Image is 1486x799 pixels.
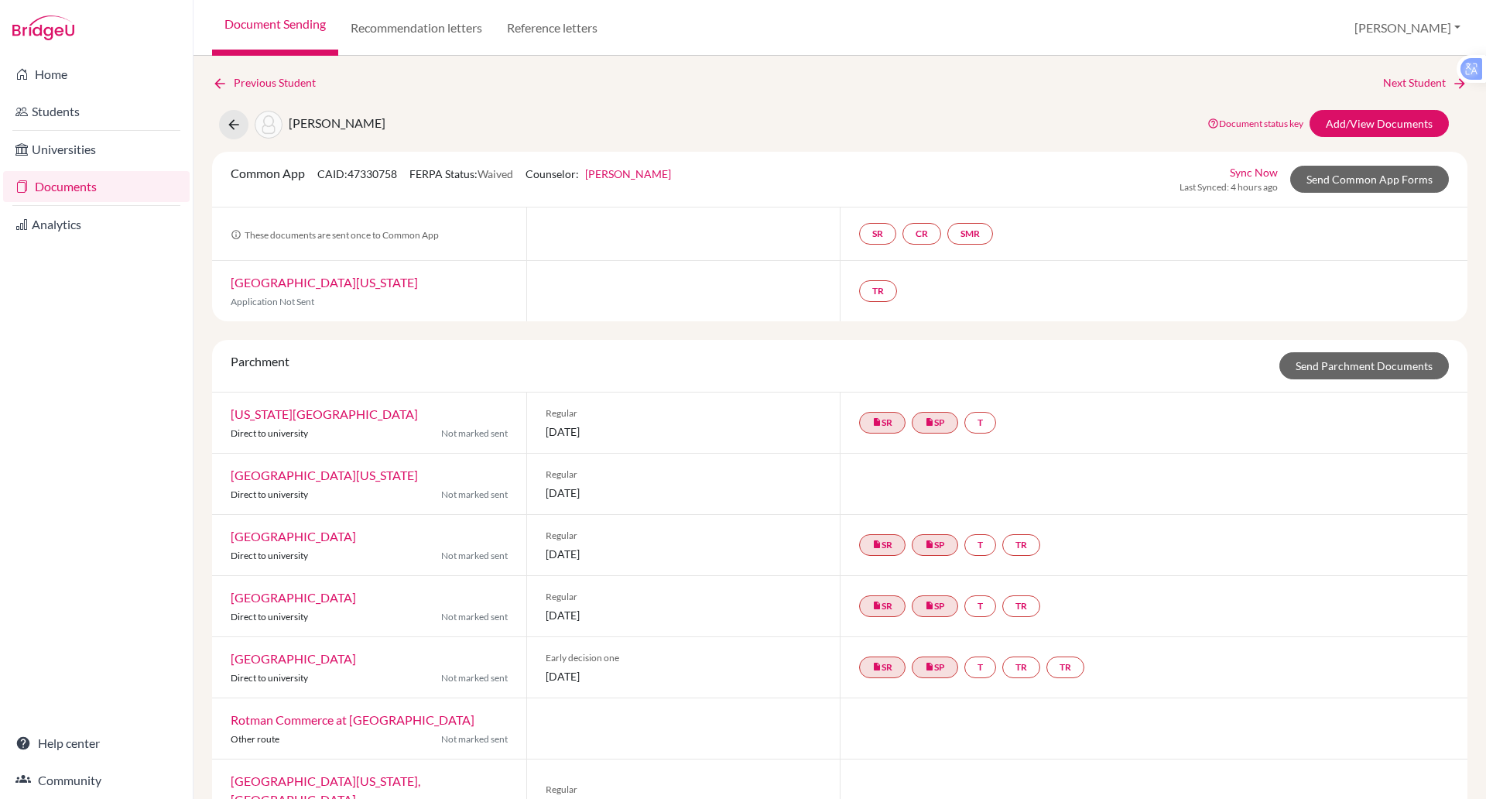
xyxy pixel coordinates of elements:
[289,115,385,130] span: [PERSON_NAME]
[231,550,308,561] span: Direct to university
[231,406,418,421] a: [US_STATE][GEOGRAPHIC_DATA]
[231,229,439,241] span: These documents are sent once to Common App
[1279,352,1449,379] a: Send Parchment Documents
[231,166,305,180] span: Common App
[912,595,958,617] a: insert_drive_fileSP
[872,601,882,610] i: insert_drive_file
[546,529,822,543] span: Regular
[231,275,418,290] a: [GEOGRAPHIC_DATA][US_STATE]
[526,167,671,180] span: Counselor:
[546,424,822,440] span: [DATE]
[859,223,896,245] a: SR
[546,590,822,604] span: Regular
[859,534,906,556] a: insert_drive_fileSR
[1180,180,1278,194] span: Last Synced: 4 hours ago
[872,417,882,427] i: insert_drive_file
[231,611,308,622] span: Direct to university
[546,651,822,665] span: Early decision one
[441,732,508,746] span: Not marked sent
[546,485,822,501] span: [DATE]
[1002,595,1040,617] a: TR
[212,74,328,91] a: Previous Student
[546,406,822,420] span: Regular
[1230,164,1278,180] a: Sync Now
[1290,166,1449,193] a: Send Common App Forms
[546,607,822,623] span: [DATE]
[441,671,508,685] span: Not marked sent
[231,296,314,307] span: Application Not Sent
[1310,110,1449,137] a: Add/View Documents
[925,662,934,671] i: insert_drive_file
[1383,74,1467,91] a: Next Student
[3,171,190,202] a: Documents
[1002,534,1040,556] a: TR
[872,662,882,671] i: insert_drive_file
[912,412,958,434] a: insert_drive_fileSP
[441,610,508,624] span: Not marked sent
[859,657,906,678] a: insert_drive_fileSR
[1207,118,1303,129] a: Document status key
[872,540,882,549] i: insert_drive_file
[964,534,996,556] a: T
[546,546,822,562] span: [DATE]
[925,417,934,427] i: insert_drive_file
[231,733,279,745] span: Other route
[902,223,941,245] a: CR
[925,601,934,610] i: insert_drive_file
[231,468,418,482] a: [GEOGRAPHIC_DATA][US_STATE]
[912,534,958,556] a: insert_drive_fileSP
[231,489,308,500] span: Direct to university
[859,280,897,302] a: TR
[231,672,308,684] span: Direct to university
[859,595,906,617] a: insert_drive_fileSR
[441,427,508,441] span: Not marked sent
[12,15,74,40] img: Bridge-U
[231,712,474,727] a: Rotman Commerce at [GEOGRAPHIC_DATA]
[1002,657,1040,678] a: TR
[317,167,397,180] span: CAID: 47330758
[925,540,934,549] i: insert_drive_file
[231,590,356,605] a: [GEOGRAPHIC_DATA]
[441,549,508,563] span: Not marked sent
[409,167,513,180] span: FERPA Status:
[964,657,996,678] a: T
[964,595,996,617] a: T
[231,354,289,369] span: Parchment
[3,59,190,90] a: Home
[478,167,513,180] span: Waived
[859,412,906,434] a: insert_drive_fileSR
[964,412,996,434] a: T
[3,96,190,127] a: Students
[1046,657,1084,678] a: TR
[3,728,190,759] a: Help center
[546,783,822,797] span: Regular
[1347,13,1467,43] button: [PERSON_NAME]
[3,765,190,796] a: Community
[546,468,822,482] span: Regular
[546,668,822,684] span: [DATE]
[947,223,993,245] a: SMR
[231,427,308,439] span: Direct to university
[912,657,958,678] a: insert_drive_fileSP
[3,134,190,165] a: Universities
[441,488,508,502] span: Not marked sent
[231,651,356,666] a: [GEOGRAPHIC_DATA]
[3,209,190,240] a: Analytics
[231,529,356,544] a: [GEOGRAPHIC_DATA]
[585,167,671,180] a: [PERSON_NAME]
